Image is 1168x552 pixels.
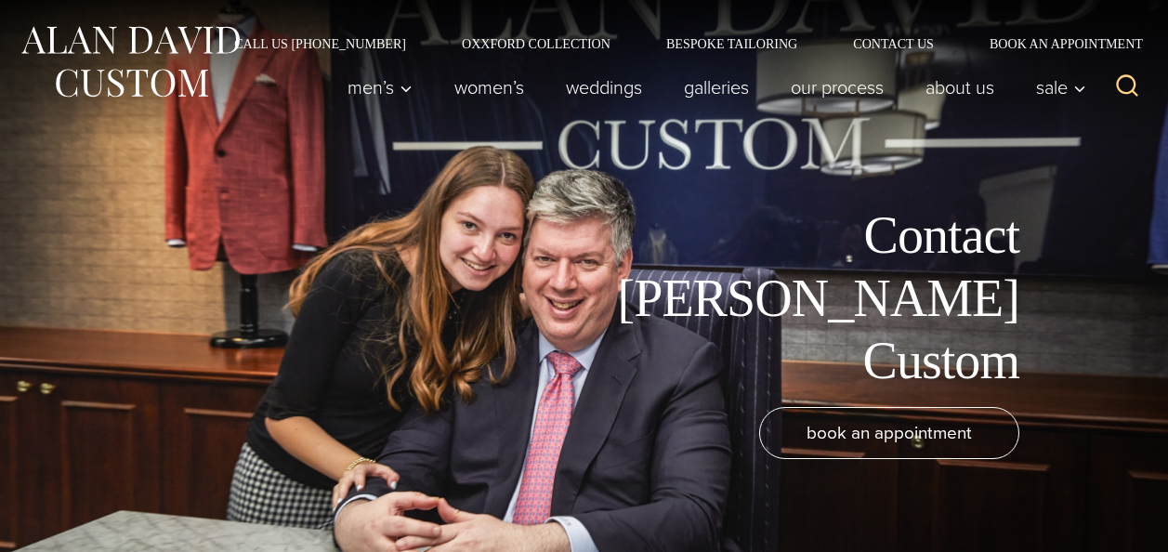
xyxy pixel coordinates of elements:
[770,69,905,106] a: Our Process
[348,78,413,97] span: Men’s
[638,37,825,50] a: Bespoke Tailoring
[601,204,1019,392] h1: Contact [PERSON_NAME] Custom
[759,407,1019,459] a: book an appointment
[825,37,962,50] a: Contact Us
[327,69,1096,106] nav: Primary Navigation
[206,37,1149,50] nav: Secondary Navigation
[434,37,638,50] a: Oxxford Collection
[434,69,545,106] a: Women’s
[663,69,770,106] a: Galleries
[1105,65,1149,110] button: View Search Form
[1036,78,1086,97] span: Sale
[962,37,1149,50] a: Book an Appointment
[545,69,663,106] a: weddings
[905,69,1016,106] a: About Us
[206,37,434,50] a: Call Us [PHONE_NUMBER]
[807,419,972,446] span: book an appointment
[19,20,242,103] img: Alan David Custom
